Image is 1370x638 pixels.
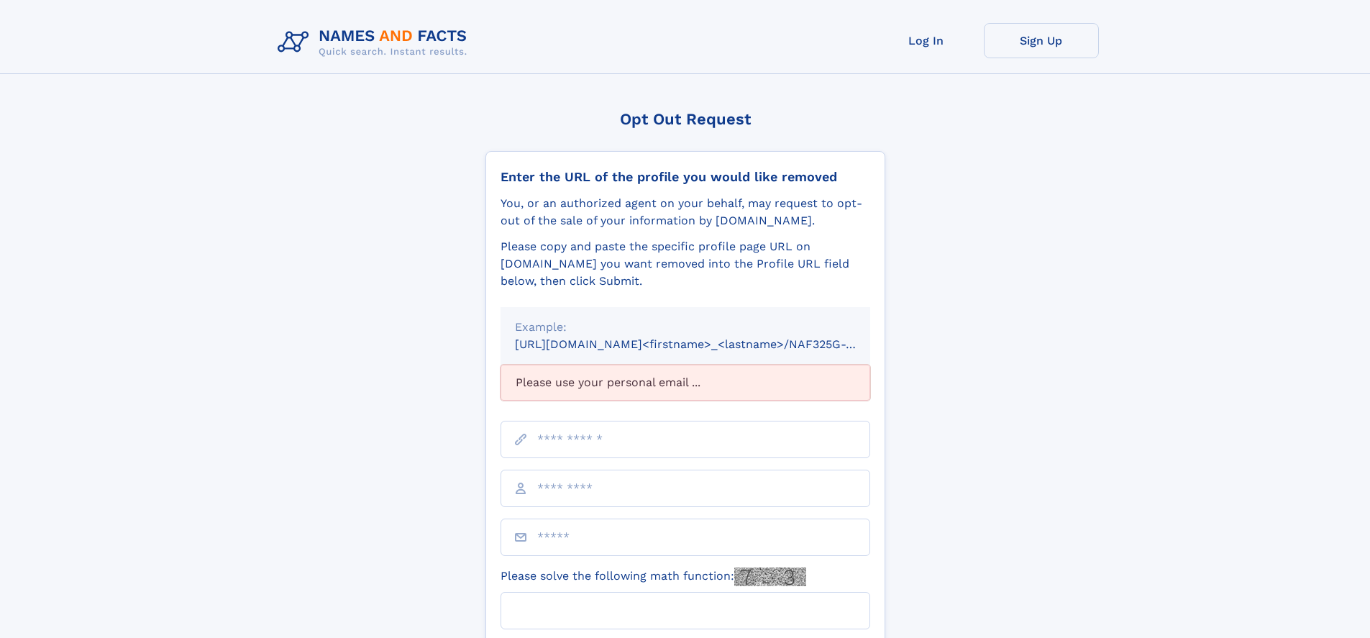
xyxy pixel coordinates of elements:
div: Please copy and paste the specific profile page URL on [DOMAIN_NAME] you want removed into the Pr... [501,238,870,290]
small: [URL][DOMAIN_NAME]<firstname>_<lastname>/NAF325G-xxxxxxxx [515,337,898,351]
div: Opt Out Request [485,110,885,128]
div: Example: [515,319,856,336]
a: Log In [869,23,984,58]
div: Enter the URL of the profile you would like removed [501,169,870,185]
div: Please use your personal email ... [501,365,870,401]
div: You, or an authorized agent on your behalf, may request to opt-out of the sale of your informatio... [501,195,870,229]
img: Logo Names and Facts [272,23,479,62]
a: Sign Up [984,23,1099,58]
label: Please solve the following math function: [501,568,806,586]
